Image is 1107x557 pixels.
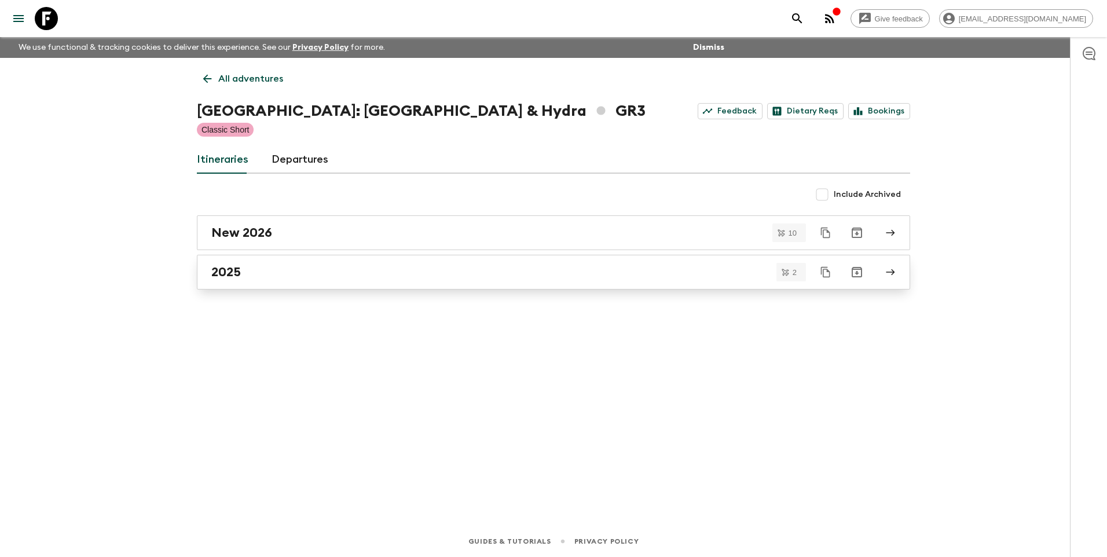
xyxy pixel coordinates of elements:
a: Departures [272,146,328,174]
p: All adventures [218,72,283,86]
a: Feedback [698,103,763,119]
button: Duplicate [815,222,836,243]
a: All adventures [197,67,289,90]
a: Privacy Policy [574,535,639,548]
a: Privacy Policy [292,43,349,52]
button: Archive [845,261,868,284]
h2: New 2026 [211,225,272,240]
a: 2025 [197,255,910,290]
div: [EMAIL_ADDRESS][DOMAIN_NAME] [939,9,1093,28]
a: Dietary Reqs [767,103,844,119]
span: [EMAIL_ADDRESS][DOMAIN_NAME] [952,14,1093,23]
button: search adventures [786,7,809,30]
span: 10 [782,229,804,237]
h2: 2025 [211,265,241,280]
a: Bookings [848,103,910,119]
button: Duplicate [815,262,836,283]
span: Include Archived [834,189,901,200]
button: Dismiss [690,39,727,56]
p: We use functional & tracking cookies to deliver this experience. See our for more. [14,37,390,58]
span: Give feedback [868,14,929,23]
button: menu [7,7,30,30]
a: New 2026 [197,215,910,250]
button: Archive [845,221,868,244]
p: Classic Short [201,124,249,135]
a: Guides & Tutorials [468,535,551,548]
span: 2 [786,269,804,276]
a: Give feedback [851,9,930,28]
a: Itineraries [197,146,248,174]
h1: [GEOGRAPHIC_DATA]: [GEOGRAPHIC_DATA] & Hydra GR3 [197,100,646,123]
